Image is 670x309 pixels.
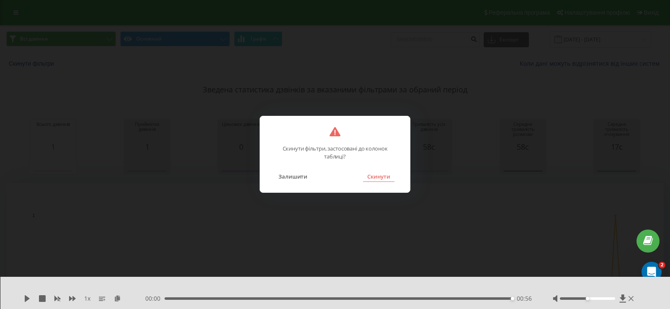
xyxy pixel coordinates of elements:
[517,294,532,303] span: 00:56
[363,171,394,182] button: Скинути
[586,297,589,300] div: Accessibility label
[282,136,388,161] p: Скинути фільтри, застосовані до колонок таблиці?
[642,262,662,282] iframe: Intercom live chat
[274,171,312,182] button: Залишити
[145,294,165,303] span: 00:00
[511,297,514,300] div: Accessibility label
[84,294,90,303] span: 1 x
[659,262,665,268] span: 2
